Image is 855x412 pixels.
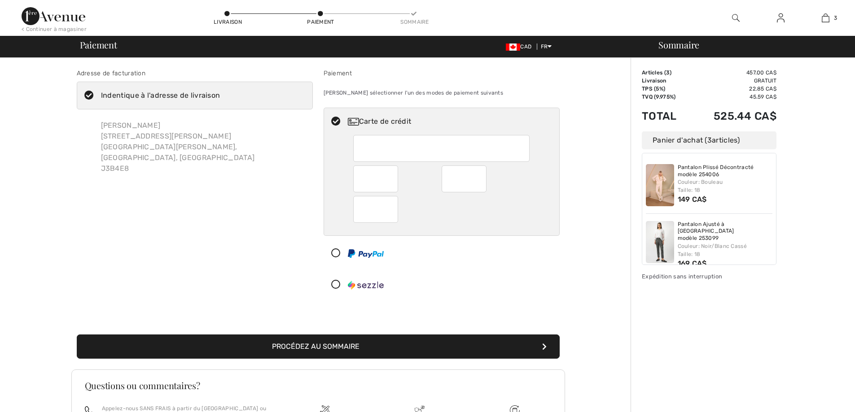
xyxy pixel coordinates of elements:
h3: Questions ou commentaires? [85,381,552,390]
div: [PERSON_NAME] sélectionner l'un des modes de paiement suivants [324,82,560,104]
span: 3 [834,14,837,22]
div: Panier d'achat ( articles) [642,131,776,149]
img: Carte de crédit [348,118,359,126]
td: 525.44 CA$ [690,101,776,131]
img: recherche [732,13,740,23]
div: Paiement [307,18,334,26]
a: 3 [803,13,847,23]
div: [PERSON_NAME] [STREET_ADDRESS][PERSON_NAME] [GEOGRAPHIC_DATA][PERSON_NAME], [GEOGRAPHIC_DATA], [G... [94,113,313,181]
img: Sezzle [348,281,384,290]
div: Expédition sans interruption [642,272,776,281]
div: Livraison [214,18,241,26]
td: Total [642,101,690,131]
td: 457.00 CA$ [690,69,776,77]
button: Procédez au sommaire [77,334,560,359]
td: 45.59 CA$ [690,93,776,101]
a: Pantalon Plissé Décontracté modèle 254006 [678,164,773,178]
td: TVQ (9.975%) [642,93,690,101]
span: CAD [506,43,535,50]
div: Sommaire [400,18,427,26]
div: Adresse de facturation [77,69,313,78]
td: Articles ( ) [642,69,690,77]
img: Pantalon Ajusté à Cheville modèle 253099 [646,221,674,263]
span: 169 CA$ [678,259,707,268]
div: Couleur: Bouleau Taille: 18 [678,178,773,194]
td: Gratuit [690,77,776,85]
img: Canadian Dollar [506,43,520,51]
div: Carte de crédit [348,116,553,127]
div: Couleur: Noir/Blanc Cassé Taille: 18 [678,242,773,258]
img: Mon panier [822,13,829,23]
div: < Continuer à magasiner [22,25,87,33]
td: 22.85 CA$ [690,85,776,93]
div: Paiement [324,69,560,78]
div: Sommaire [648,40,850,49]
td: Livraison [642,77,690,85]
div: Indentique à l'adresse de livraison [101,90,220,101]
span: 149 CA$ [678,195,707,204]
span: FR [541,43,552,50]
a: Se connecter [770,13,792,24]
td: TPS (5%) [642,85,690,93]
span: 3 [666,69,670,76]
span: 3 [707,136,712,144]
span: Paiement [80,40,117,49]
a: Pantalon Ajusté à [GEOGRAPHIC_DATA] modèle 253099 [678,221,773,242]
img: 1ère Avenue [22,7,85,25]
img: Mes infos [777,13,785,23]
img: Pantalon Plissé Décontracté modèle 254006 [646,164,674,206]
img: PayPal [348,249,384,258]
